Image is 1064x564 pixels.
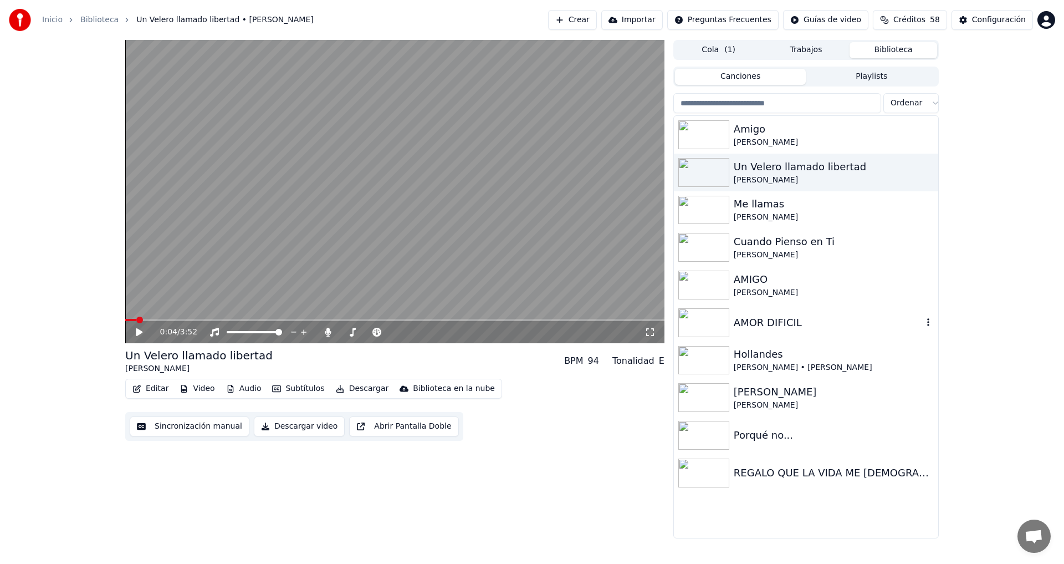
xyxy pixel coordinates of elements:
[413,383,495,394] div: Biblioteca en la nube
[160,327,177,338] span: 0:04
[763,42,850,58] button: Trabajos
[930,14,940,26] span: 58
[254,416,345,436] button: Descargar video
[675,42,763,58] button: Cola
[349,416,458,436] button: Abrir Pantalla Doble
[548,10,597,30] button: Crear
[42,14,314,26] nav: breadcrumb
[160,327,187,338] div: /
[734,347,934,362] div: Hollandes
[80,14,119,26] a: Biblioteca
[180,327,197,338] span: 3:52
[588,354,599,368] div: 94
[734,315,923,331] div: AMOR DIFICIL
[734,175,934,186] div: [PERSON_NAME]
[601,10,663,30] button: Importar
[952,10,1033,30] button: Configuración
[734,159,934,175] div: Un Velero llamado libertad
[873,10,947,30] button: Créditos58
[175,381,219,397] button: Video
[734,196,934,212] div: Me llamas
[734,234,934,250] div: Cuando Pienso en Ti
[734,250,934,261] div: [PERSON_NAME]
[734,137,934,148] div: [PERSON_NAME]
[9,9,31,31] img: youka
[734,272,934,287] div: AMIGO
[734,465,934,481] div: REGALO QUE LA VIDA ME [DEMOGRAPHIC_DATA]
[783,10,868,30] button: Guías de video
[724,44,735,55] span: ( 1 )
[564,354,583,368] div: BPM
[128,381,173,397] button: Editar
[125,348,273,363] div: Un Velero llamado libertad
[125,363,273,374] div: [PERSON_NAME]
[667,10,779,30] button: Preguntas Frecuentes
[734,212,934,223] div: [PERSON_NAME]
[850,42,937,58] button: Biblioteca
[136,14,314,26] span: Un Velero llamado libertad • [PERSON_NAME]
[1017,520,1051,553] div: Chat abierto
[734,384,934,400] div: [PERSON_NAME]
[222,381,266,397] button: Audio
[806,69,937,85] button: Playlists
[893,14,925,26] span: Créditos
[734,362,934,373] div: [PERSON_NAME] • [PERSON_NAME]
[972,14,1026,26] div: Configuración
[130,416,249,436] button: Sincronización manual
[734,400,934,411] div: [PERSON_NAME]
[734,287,934,298] div: [PERSON_NAME]
[734,428,934,443] div: Porqué no...
[42,14,63,26] a: Inicio
[268,381,329,397] button: Subtítulos
[891,98,922,109] span: Ordenar
[331,381,393,397] button: Descargar
[675,69,806,85] button: Canciones
[734,121,934,137] div: Amigo
[612,354,654,368] div: Tonalidad
[659,354,664,368] div: E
